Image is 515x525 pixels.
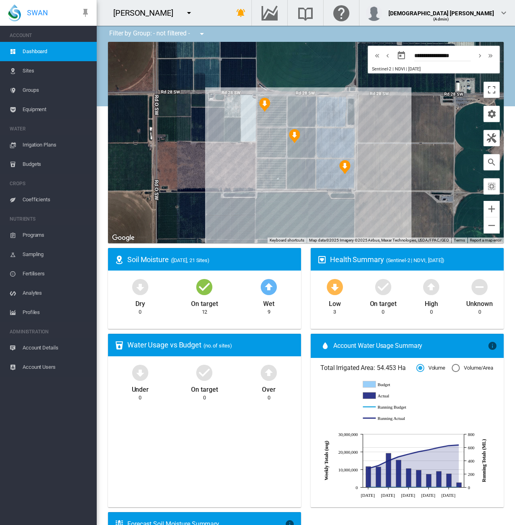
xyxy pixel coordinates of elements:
[23,81,90,100] span: Groups
[338,432,358,437] tspan: 30,000,000
[10,177,90,190] span: CROPS
[139,308,141,316] div: 0
[407,453,410,456] circle: Running Actual Aug 10 499.5
[23,283,90,303] span: Analytes
[330,254,497,265] div: Health Summary
[263,296,274,308] div: Wet
[333,308,336,316] div: 3
[191,296,218,308] div: On target
[366,466,371,487] g: Actual Jul 13 11,728,977.84
[23,135,90,155] span: Irrigation Plans
[468,445,475,450] tspan: 600
[393,48,409,64] button: md-calendar
[23,225,90,245] span: Programs
[23,264,90,283] span: Fertilisers
[447,444,450,447] circle: Running Actual Sep 7 628
[10,122,90,135] span: WATER
[204,343,232,349] span: (no. of sites)
[468,459,475,463] tspan: 400
[485,51,496,60] button: icon-chevron-double-right
[366,486,370,489] circle: Running Budget Jul 13 0
[470,238,501,242] a: Report a map error
[110,233,137,243] a: Open this area in Google Maps (opens a new window)
[270,238,304,243] button: Keyboard shortcuts
[23,61,90,81] span: Sites
[194,26,210,42] button: icon-menu-down
[195,363,214,382] md-icon: icon-checkbox-marked-circle
[23,100,90,119] span: Equipment
[486,51,495,60] md-icon: icon-chevron-double-right
[356,485,358,490] tspan: 0
[103,26,212,42] div: Filter by Group: - not filtered -
[81,8,90,18] md-icon: icon-pin
[383,51,392,60] md-icon: icon-chevron-left
[407,486,410,489] circle: Running Budget Aug 10 0
[382,308,384,316] div: 0
[23,190,90,209] span: Coefficients
[329,296,341,308] div: Low
[397,486,400,489] circle: Running Budget Aug 3 0
[338,467,358,472] tspan: 10,000,000
[466,296,492,308] div: Unknown
[184,8,194,18] md-icon: icon-menu-down
[325,277,345,296] md-icon: icon-arrow-down-bold-circle
[366,467,370,470] circle: Running Actual Jul 13 282.84
[427,486,430,489] circle: Running Budget Aug 24 0
[114,255,124,265] md-icon: icon-map-marker-radius
[127,254,295,265] div: Soil Moisture
[370,296,397,308] div: On target
[131,363,150,382] md-icon: icon-arrow-down-bold-circle
[484,82,500,98] button: Toggle fullscreen view
[487,182,496,191] md-icon: icon-select-all
[487,109,496,119] md-icon: icon-cog
[110,233,137,243] img: Google
[268,308,270,316] div: 9
[171,257,210,263] span: ([DATE], 21 Sites)
[361,492,375,497] tspan: [DATE]
[23,155,90,174] span: Budgets
[452,364,493,372] md-radio-button: Volume/Area
[430,308,433,316] div: 0
[374,277,393,296] md-icon: icon-checkbox-marked-circle
[27,8,48,18] span: SWAN
[484,201,500,217] button: Zoom in
[427,448,430,451] circle: Running Actual Aug 24 564.37
[181,5,197,21] button: icon-menu-down
[127,340,295,350] div: Water Usage vs Budget
[195,277,214,296] md-icon: icon-checkbox-marked-circle
[475,51,485,60] button: icon-chevron-right
[488,341,497,351] md-icon: icon-information
[333,341,488,350] span: Account Water Usage Summary
[386,459,390,462] circle: Running Actual Jul 27 400.06
[499,8,509,18] md-icon: icon-chevron-down
[338,450,358,455] tspan: 20,000,000
[309,238,449,242] span: Map data ©2025 Imagery ©2025 Airbus, Maxar Technologies, USDA/FPAC/GEO
[381,492,395,497] tspan: [DATE]
[476,51,484,60] md-icon: icon-chevron-right
[470,277,489,296] md-icon: icon-minus-circle
[437,486,440,489] circle: Running Budget Aug 31 0
[260,8,279,18] md-icon: Go to the Data Hub
[417,486,420,489] circle: Running Budget Aug 17 0
[386,486,390,489] circle: Running Budget Jul 27 0
[363,381,411,388] g: Budget
[372,51,382,60] button: icon-chevron-double-left
[191,382,218,394] div: On target
[397,455,400,458] circle: Running Actual Aug 3 459
[197,29,207,39] md-icon: icon-menu-down
[388,6,494,14] div: [DEMOGRAPHIC_DATA] [PERSON_NAME]
[139,394,141,401] div: 0
[468,472,475,477] tspan: 200
[10,29,90,42] span: ACCOUNT
[386,453,391,487] g: Actual Jul 27 19,278,118.5
[417,450,420,453] circle: Running Actual Aug 17 536.4
[468,432,475,437] tspan: 800
[421,492,435,497] tspan: [DATE]
[339,160,351,174] div: NDVI: SHA Block 21
[366,5,382,21] img: profile.jpg
[372,66,405,72] span: Sentinel-2 | NDVI
[406,66,420,72] span: | [DATE]
[23,303,90,322] span: Profiles
[23,358,90,377] span: Account Users
[113,7,181,19] div: [PERSON_NAME]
